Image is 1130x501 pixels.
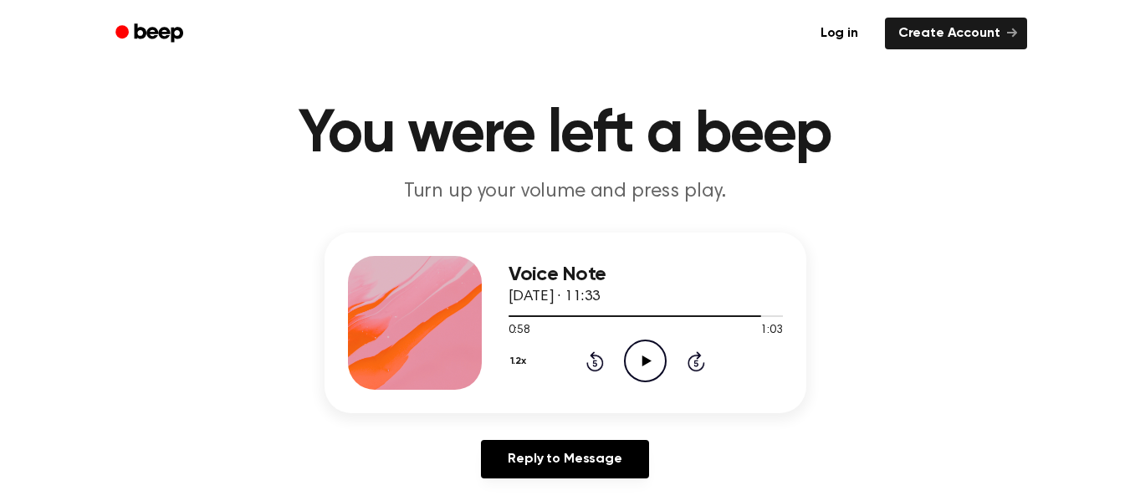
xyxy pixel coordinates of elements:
[137,105,994,165] h1: You were left a beep
[509,263,783,286] h3: Voice Note
[760,322,782,340] span: 1:03
[885,18,1027,49] a: Create Account
[481,440,648,478] a: Reply to Message
[509,347,533,376] button: 1.2x
[509,322,530,340] span: 0:58
[509,289,601,304] span: [DATE] · 11:33
[244,178,887,206] p: Turn up your volume and press play.
[104,18,198,50] a: Beep
[804,14,875,53] a: Log in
